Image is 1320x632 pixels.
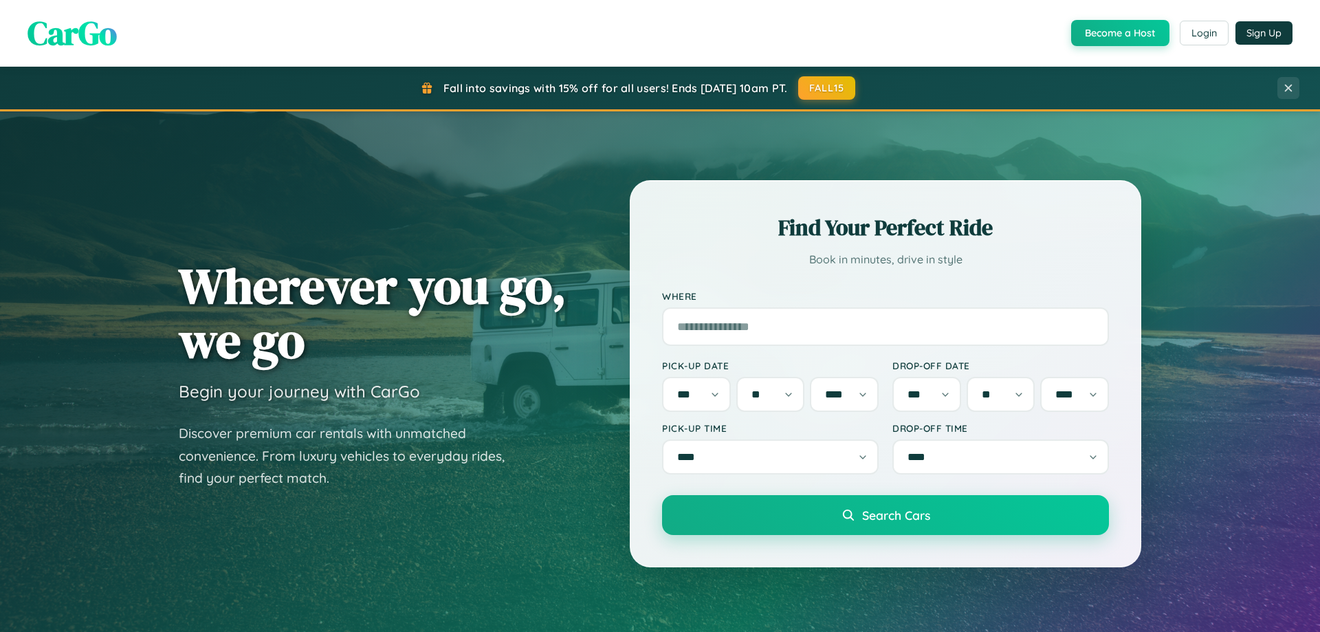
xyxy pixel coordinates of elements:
span: Fall into savings with 15% off for all users! Ends [DATE] 10am PT. [443,81,788,95]
label: Pick-up Time [662,422,879,434]
h3: Begin your journey with CarGo [179,381,420,402]
span: CarGo [27,10,117,56]
label: Drop-off Date [892,360,1109,371]
h2: Find Your Perfect Ride [662,213,1109,243]
label: Pick-up Date [662,360,879,371]
button: Login [1180,21,1229,45]
label: Where [662,290,1109,302]
span: Search Cars [862,508,930,523]
p: Discover premium car rentals with unmatched convenience. From luxury vehicles to everyday rides, ... [179,422,522,490]
h1: Wherever you go, we go [179,259,566,367]
button: FALL15 [798,76,856,100]
button: Sign Up [1235,21,1292,45]
button: Become a Host [1071,20,1169,46]
p: Book in minutes, drive in style [662,250,1109,270]
label: Drop-off Time [892,422,1109,434]
button: Search Cars [662,495,1109,535]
